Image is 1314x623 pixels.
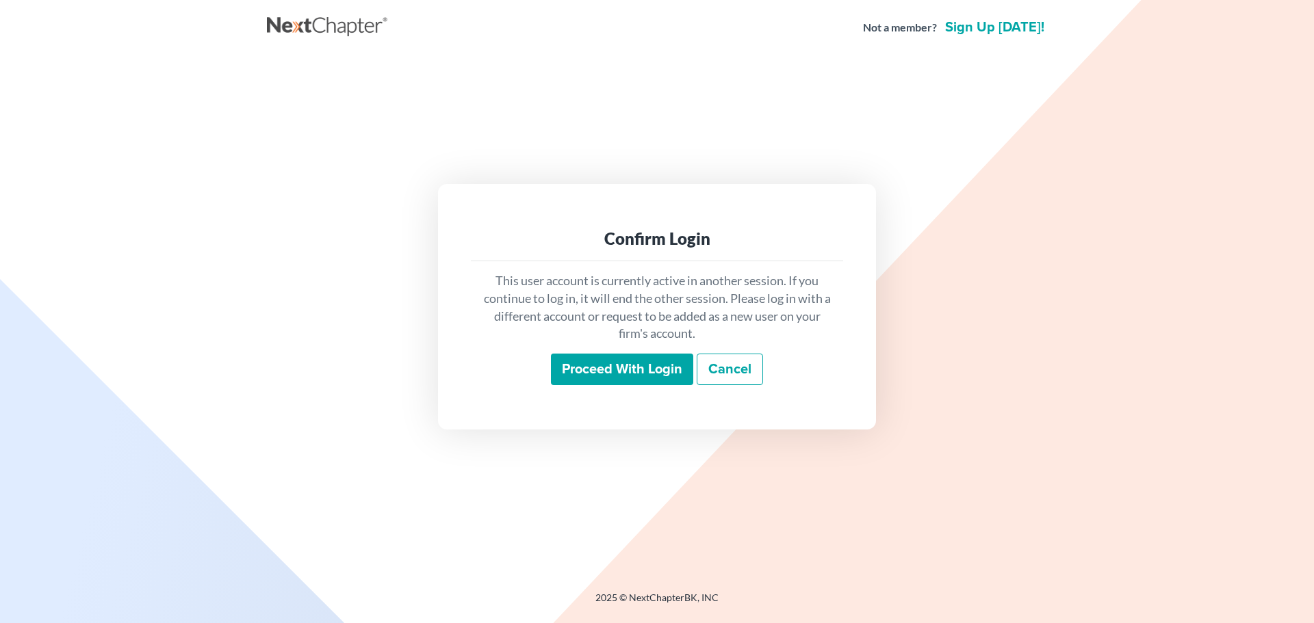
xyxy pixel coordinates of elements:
[482,272,832,343] p: This user account is currently active in another session. If you continue to log in, it will end ...
[942,21,1047,34] a: Sign up [DATE]!
[863,20,937,36] strong: Not a member?
[482,228,832,250] div: Confirm Login
[551,354,693,385] input: Proceed with login
[697,354,763,385] a: Cancel
[267,591,1047,615] div: 2025 © NextChapterBK, INC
